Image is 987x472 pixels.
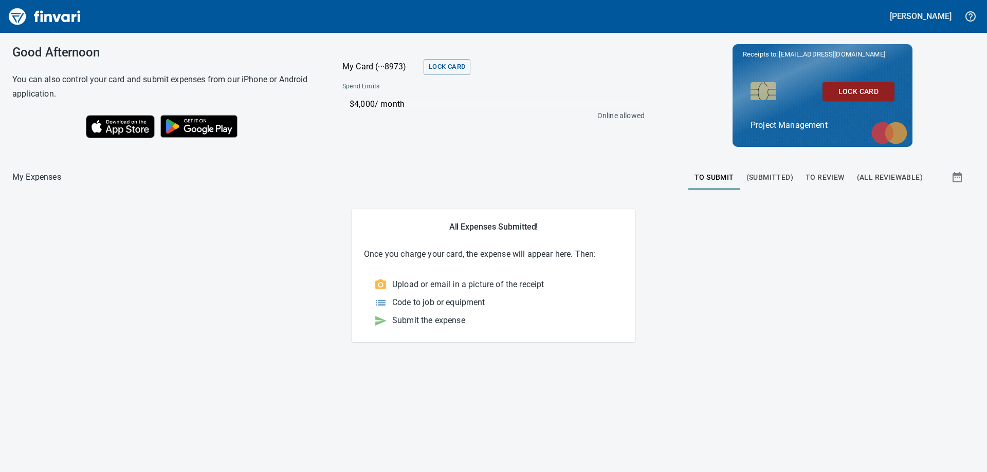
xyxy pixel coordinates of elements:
p: My Expenses [12,171,61,183]
span: Spend Limits [342,82,511,92]
h6: You can also control your card and submit expenses from our iPhone or Android application. [12,72,317,101]
button: Show transactions within a particular date range [942,165,975,190]
img: Finvari [6,4,83,29]
p: Receipts to: [743,49,902,60]
h5: All Expenses Submitted! [364,221,623,232]
p: Upload or email in a picture of the receipt [392,278,544,291]
nav: breadcrumb [12,171,61,183]
p: Once you charge your card, the expense will appear here. Then: [364,248,623,260]
p: Online allowed [334,110,645,121]
button: [PERSON_NAME] [887,8,954,24]
p: Code to job or equipment [392,296,485,309]
h3: Good Afternoon [12,45,317,60]
img: mastercard.svg [866,117,912,149]
button: Lock Card [424,59,470,75]
h5: [PERSON_NAME] [890,11,952,22]
span: [EMAIL_ADDRESS][DOMAIN_NAME] [778,49,886,59]
img: Get it on Google Play [155,109,243,143]
span: Lock Card [831,85,886,98]
span: To Review [806,171,845,184]
span: (Submitted) [746,171,793,184]
span: To Submit [694,171,734,184]
p: $4,000 / month [350,98,639,110]
p: My Card (···8973) [342,61,419,73]
p: Project Management [751,119,894,131]
img: Download on the App Store [86,115,155,138]
p: Submit the expense [392,314,465,327]
span: Lock Card [429,61,465,73]
button: Lock Card [822,82,894,101]
span: (All Reviewable) [857,171,923,184]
